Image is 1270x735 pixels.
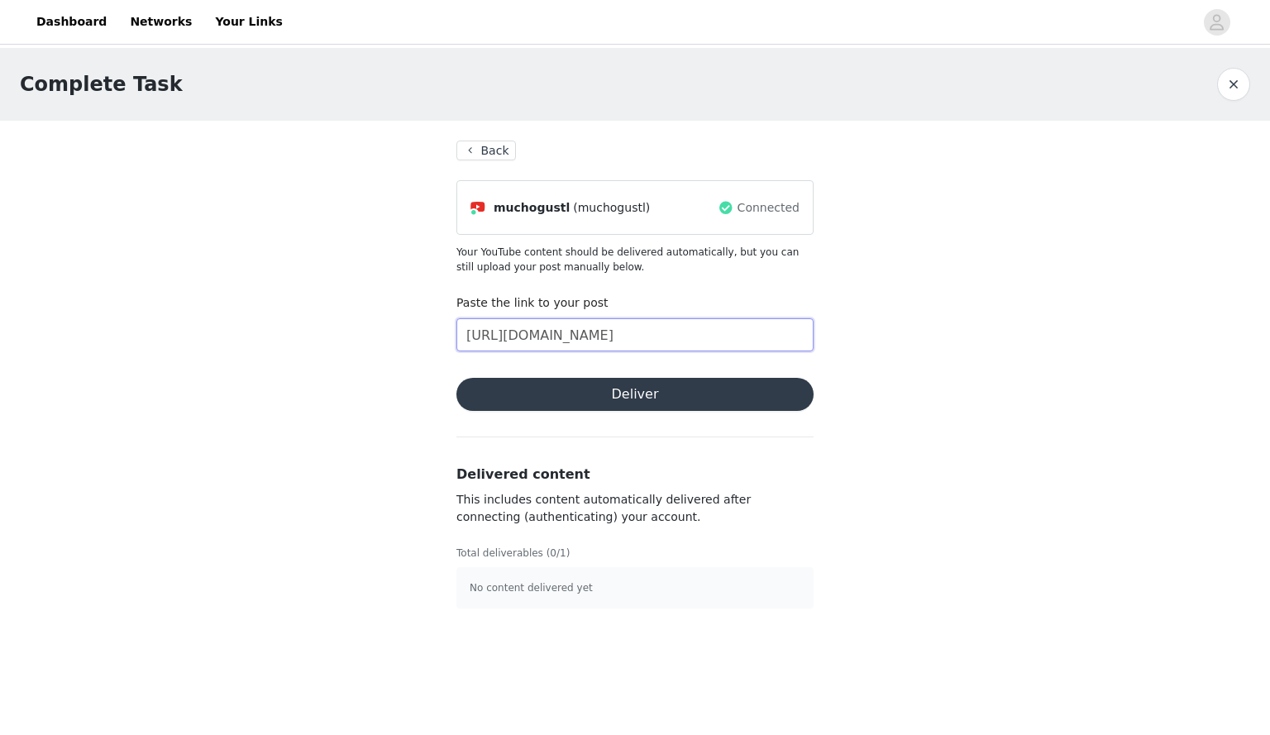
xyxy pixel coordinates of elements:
a: Networks [120,3,202,41]
button: Deliver [456,378,814,411]
a: Dashboard [26,3,117,41]
h1: Complete Task [20,69,183,99]
h3: Delivered content [456,465,814,484]
input: Paste the link to your content here [456,318,814,351]
span: Connected [738,199,800,217]
p: No content delivered yet [470,580,800,595]
span: (muchogustl) [573,199,650,217]
p: Your YouTube content should be delivered automatically, but you can still upload your post manual... [456,245,814,274]
button: Back [456,141,516,160]
p: Total deliverables (0/1) [456,546,814,561]
a: Your Links [205,3,293,41]
span: muchogustl [494,199,570,217]
div: avatar [1209,9,1225,36]
span: This includes content automatically delivered after connecting (authenticating) your account. [456,493,751,523]
label: Paste the link to your post [456,296,609,309]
